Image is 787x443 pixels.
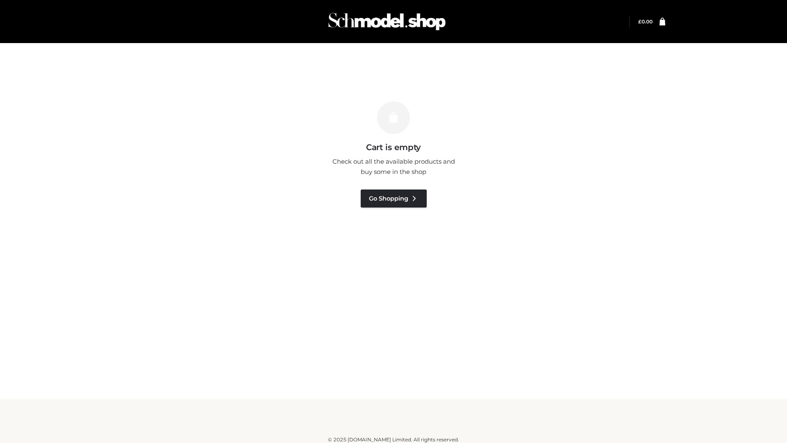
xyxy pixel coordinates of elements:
[638,18,641,25] span: £
[361,190,427,208] a: Go Shopping
[328,156,459,177] p: Check out all the available products and buy some in the shop
[140,142,647,152] h3: Cart is empty
[638,18,653,25] bdi: 0.00
[325,5,448,38] img: Schmodel Admin 964
[638,18,653,25] a: £0.00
